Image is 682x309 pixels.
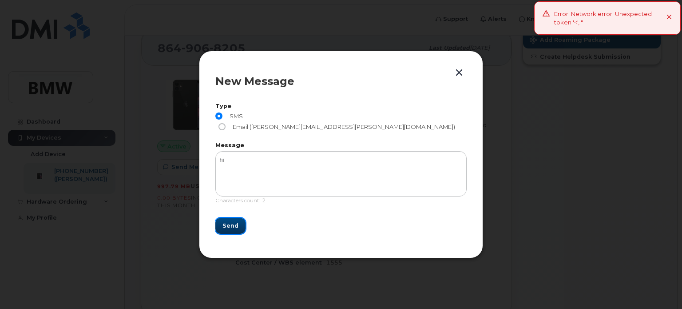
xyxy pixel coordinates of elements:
[643,270,675,302] iframe: Messenger Launcher
[229,123,455,130] span: Email ([PERSON_NAME][EMAIL_ADDRESS][PERSON_NAME][DOMAIN_NAME])
[554,10,662,26] div: Error: Network error: Unexpected token '<', "
[215,104,467,109] label: Type
[215,197,467,209] div: Characters count: 2
[215,218,246,234] button: Send
[215,112,222,120] input: SMS
[215,76,467,87] div: New Message
[218,123,226,130] input: Email ([PERSON_NAME][EMAIL_ADDRESS][PERSON_NAME][DOMAIN_NAME])
[226,112,243,120] span: SMS
[222,221,238,230] span: Send
[215,143,467,148] label: Message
